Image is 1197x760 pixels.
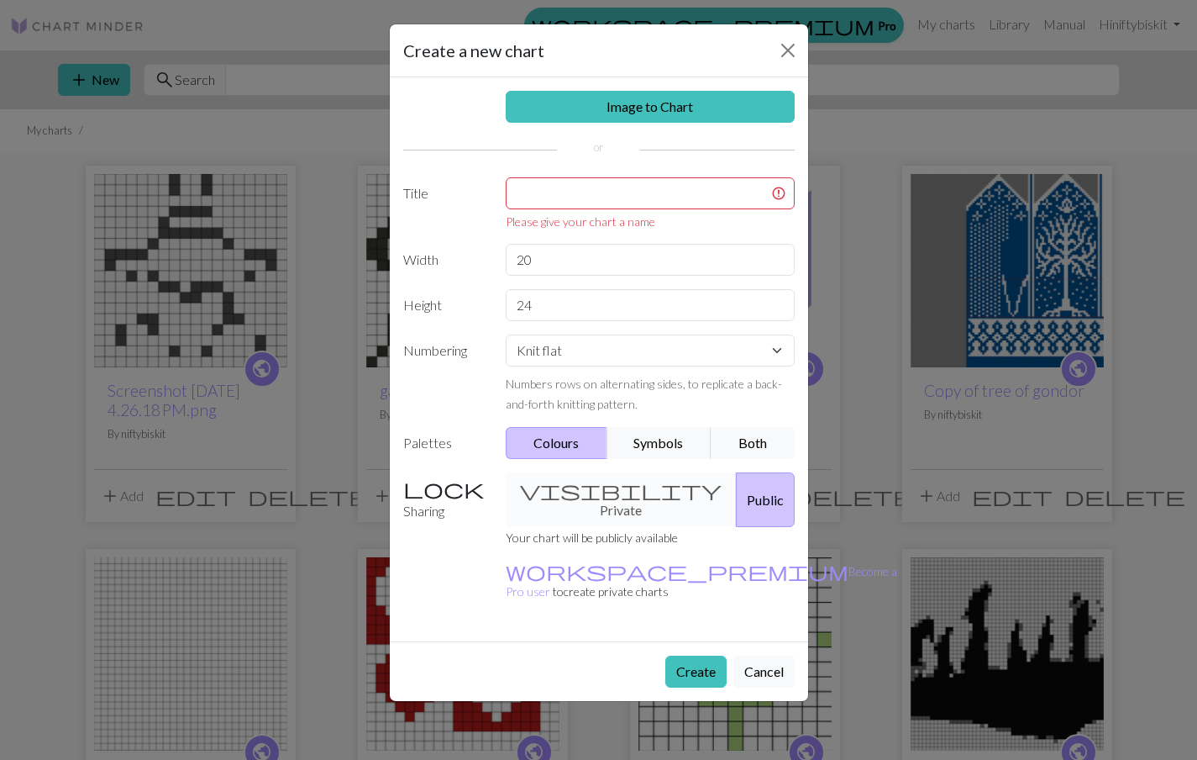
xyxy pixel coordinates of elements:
[506,564,897,599] small: to create private charts
[665,656,727,688] button: Create
[774,37,801,64] button: Close
[393,177,496,230] label: Title
[736,472,795,527] button: Public
[711,427,795,459] button: Both
[733,656,795,688] button: Cancel
[393,427,496,459] label: Palettes
[506,213,795,230] div: Please give your chart a name
[506,559,848,583] span: workspace_premium
[606,427,712,459] button: Symbols
[393,335,496,414] label: Numbering
[506,377,782,411] small: Numbers rows on alternating sides, to replicate a back-and-forth knitting pattern.
[506,564,897,599] a: Become a Pro user
[393,472,496,527] label: Sharing
[393,289,496,321] label: Height
[393,244,496,276] label: Width
[506,530,678,545] small: Your chart will be publicly available
[506,91,795,123] a: Image to Chart
[403,38,544,63] h5: Create a new chart
[506,427,607,459] button: Colours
